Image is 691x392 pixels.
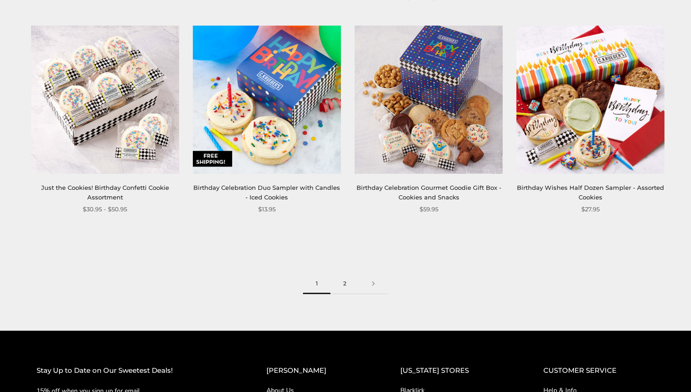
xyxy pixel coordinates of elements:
span: $30.95 - $50.95 [83,204,127,214]
h2: CUSTOMER SERVICE [543,365,654,376]
span: $59.95 [420,204,438,214]
a: Birthday Celebration Duo Sampler with Candles - Iced Cookies [193,184,340,201]
img: Birthday Celebration Gourmet Goodie Gift Box - Cookies and Snacks [355,26,503,174]
a: Next page [359,274,388,294]
a: Just the Cookies! Birthday Confetti Cookie Assortment [41,184,169,201]
iframe: Sign Up via Text for Offers [7,357,95,385]
img: Just the Cookies! Birthday Confetti Cookie Assortment [31,26,179,174]
span: $27.95 [581,204,600,214]
h2: Stay Up to Date on Our Sweetest Deals! [37,365,230,376]
span: 1 [303,274,330,294]
img: Birthday Wishes Half Dozen Sampler - Assorted Cookies [516,26,664,174]
h2: [US_STATE] STORES [400,365,507,376]
img: Birthday Celebration Duo Sampler with Candles - Iced Cookies [193,26,341,174]
h2: [PERSON_NAME] [266,365,364,376]
span: $13.95 [258,204,276,214]
a: Birthday Celebration Gourmet Goodie Gift Box - Cookies and Snacks [356,184,501,201]
a: 2 [330,274,359,294]
a: Birthday Wishes Half Dozen Sampler - Assorted Cookies [517,184,664,201]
